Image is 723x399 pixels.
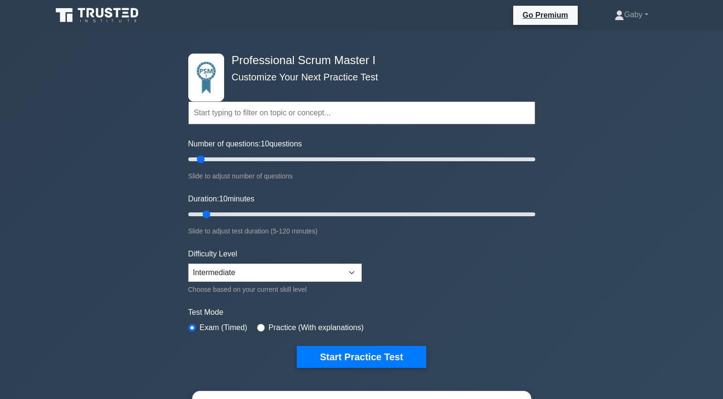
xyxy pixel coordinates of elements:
label: Practice (With explanations) [269,322,364,333]
span: 10 [219,195,227,203]
button: Start Practice Test [297,346,426,368]
span: 10 [261,140,270,148]
div: Slide to adjust test duration (5-120 minutes) [188,225,535,237]
input: Start typing to filter on topic or concept... [188,101,535,124]
label: Test Mode [188,307,535,318]
div: Choose based on your current skill level [188,284,362,295]
div: Slide to adjust number of questions [188,170,535,182]
h4: Professional Scrum Master I [228,54,488,67]
label: Duration: minutes [188,193,255,205]
label: Difficulty Level [188,248,237,260]
label: Exam (Timed) [200,322,248,333]
a: Gaby [592,5,671,24]
a: Go Premium [517,9,574,21]
label: Number of questions: questions [188,138,302,150]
